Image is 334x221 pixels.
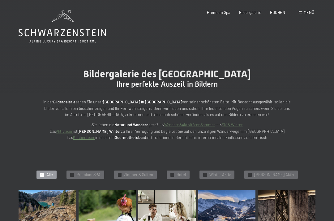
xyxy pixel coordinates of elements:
span: Bildergalerie des [GEOGRAPHIC_DATA] [83,68,251,80]
span: ✓ [118,173,121,176]
span: ✓ [41,173,43,176]
span: ✓ [171,173,173,176]
strong: [PERSON_NAME] Winter [78,129,121,134]
span: Menü [304,10,314,15]
span: ✓ [71,173,73,176]
a: Bildergalerie [239,10,261,15]
span: Alle [46,172,53,178]
a: Wandern&AktivitätenSommer [164,122,215,127]
span: Hotel [177,172,186,178]
strong: Gourmethotel [115,135,139,140]
span: [PERSON_NAME] Aktiv [254,172,294,178]
a: Premium Spa [207,10,230,15]
span: Zimmer & Suiten [124,172,153,178]
a: Küchenteam [73,135,95,140]
span: ✓ [249,173,251,176]
span: Winter Aktiv [209,172,231,178]
span: Premium SPA [76,172,101,178]
a: Ski & Winter [222,122,243,127]
a: BUCHEN [270,10,285,15]
p: Sie lieben die gern? --> ---> Das ist zu Ihrer Verfügung und begleitet Sie auf den unzähligen Wan... [43,122,291,141]
strong: [GEOGRAPHIC_DATA] in [GEOGRAPHIC_DATA] [103,99,182,104]
span: Ihre perfekte Auszeit in Bildern [116,80,218,89]
p: In der sehen Sie unser von seiner schönsten Seite. Mit Bedacht ausgewählt, sollen die Bilder von ... [43,99,291,118]
a: Aktivteam [56,129,73,134]
span: ✓ [204,173,206,176]
strong: Bildergalerie [53,99,75,104]
strong: Natur und Wandern [114,122,148,127]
